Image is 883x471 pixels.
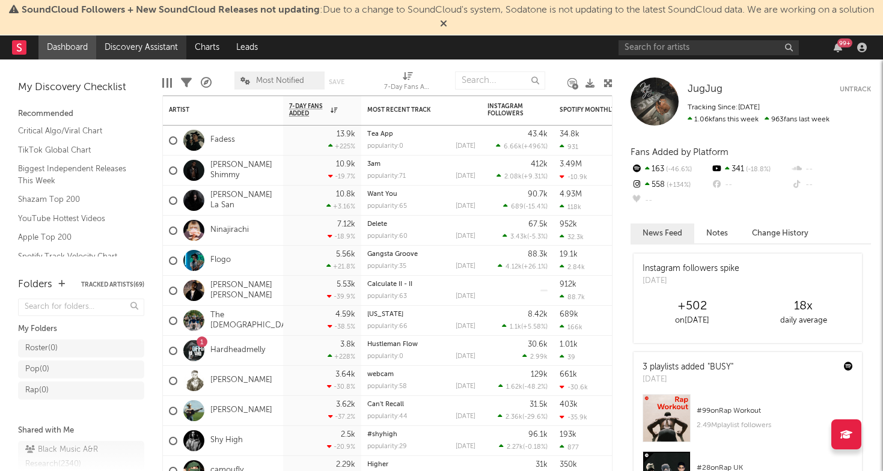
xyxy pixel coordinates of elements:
[367,281,412,288] a: Calculate II - II
[688,84,723,96] a: JugJug
[22,5,874,15] span: : Due to a change to SoundCloud's system, Sodatone is not updating to the latest SoundCloud data....
[367,143,403,150] div: popularity: 0
[631,177,710,193] div: 558
[456,203,475,210] div: [DATE]
[528,190,548,198] div: 90.7k
[487,103,530,117] div: Instagram Followers
[560,106,650,114] div: Spotify Monthly Listeners
[631,162,710,177] div: 163
[524,174,546,180] span: +9.31 %
[528,431,548,439] div: 96.1k
[328,323,355,330] div: -38.5 %
[560,353,575,361] div: 39
[210,281,277,301] a: [PERSON_NAME] [PERSON_NAME]
[530,401,548,409] div: 31.5k
[688,104,760,111] span: Tracking Since: [DATE]
[456,353,475,360] div: [DATE]
[506,384,522,390] span: 1.62k
[834,43,842,52] button: 99+
[336,251,355,258] div: 5.56k
[664,166,692,173] span: -46.6 %
[336,190,355,198] div: 10.8k
[528,311,548,318] div: 8.42k
[210,375,272,386] a: [PERSON_NAME]
[18,360,144,378] a: Pop(0)
[560,281,576,288] div: 912k
[506,414,522,421] span: 2.36k
[523,324,546,330] span: +5.58 %
[328,232,355,240] div: -18.9 %
[710,177,790,193] div: --
[531,371,548,378] div: 129k
[18,124,132,138] a: Critical Algo/Viral Chart
[837,38,852,47] div: 99 +
[367,323,408,330] div: popularity: 66
[169,106,259,114] div: Artist
[384,81,432,95] div: 7-Day Fans Added (7-Day Fans Added)
[791,177,871,193] div: --
[524,144,546,150] span: +496 %
[525,204,546,210] span: -15.4 %
[18,424,144,438] div: Shared with Me
[81,282,144,288] button: Tracked Artists(69)
[525,444,546,451] span: -0.18 %
[496,172,548,180] div: ( )
[18,381,144,400] a: Rap(0)
[524,414,546,421] span: -29.6 %
[337,281,355,288] div: 5.53k
[560,311,578,318] div: 689k
[456,233,475,240] div: [DATE]
[560,443,579,451] div: 877
[25,362,49,377] div: Pop ( 0 )
[504,144,522,150] span: 6.66k
[367,161,380,168] a: 3am
[228,35,266,59] a: Leads
[367,353,403,360] div: popularity: 0
[456,323,475,330] div: [DATE]
[528,130,548,138] div: 43.4k
[643,374,733,386] div: [DATE]
[367,131,393,138] a: Tea App
[367,106,457,114] div: Most Recent Track
[688,116,830,123] span: 963 fans last week
[536,461,548,469] div: 31k
[560,401,578,409] div: 403k
[210,160,277,181] a: [PERSON_NAME] Shimmy
[367,401,475,408] div: Can't Recall
[367,251,475,258] div: Gangsta Groove
[18,162,132,187] a: Biggest Independent Releases This Week
[210,345,265,356] a: Hardheadmelly
[456,143,475,150] div: [DATE]
[18,339,144,357] a: Roster(0)
[367,401,404,408] a: Can't Recall
[560,220,577,228] div: 952k
[336,401,355,409] div: 3.62k
[744,166,771,173] span: -18.8 %
[181,65,192,100] div: Filters
[367,443,407,450] div: popularity: 29
[694,223,740,243] button: Notes
[186,35,228,59] a: Charts
[367,203,407,210] div: popularity: 65
[367,233,408,240] div: popularity: 60
[367,311,475,318] div: Tennessee
[367,371,475,378] div: webcam
[637,314,748,328] div: on [DATE]
[210,225,249,235] a: Ninajirachi
[18,193,132,206] a: Shazam Top 200
[367,191,475,198] div: Want You
[367,461,475,468] div: Higher
[335,311,355,318] div: 4.59k
[384,65,432,100] div: 7-Day Fans Added (7-Day Fans Added)
[665,182,691,189] span: +134 %
[560,323,582,331] div: 166k
[335,371,355,378] div: 3.64k
[528,251,548,258] div: 88.3k
[498,413,548,421] div: ( )
[25,383,49,398] div: Rap ( 0 )
[18,250,132,263] a: Spotify Track Velocity Chart
[529,234,546,240] span: -5.3 %
[336,461,355,469] div: 2.29k
[504,174,522,180] span: 2.08k
[560,263,585,271] div: 2.84k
